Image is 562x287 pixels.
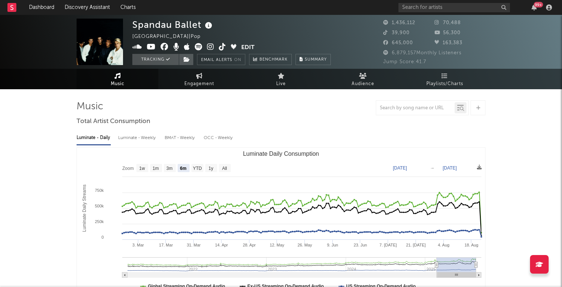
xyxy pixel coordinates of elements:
span: 39,900 [383,30,410,35]
text: 26. May [297,243,312,247]
text: 18. Aug [465,243,478,247]
text: 14. Apr [215,243,228,247]
text: 17. Mar [159,243,173,247]
span: 6,879,157 Monthly Listeners [383,51,462,55]
a: Live [240,69,322,89]
text: 31. Mar [187,243,201,247]
a: Audience [322,69,404,89]
a: Music [77,69,158,89]
div: Luminate - Daily [77,132,111,144]
input: Search by song name or URL [376,105,455,111]
text: 28. Apr [243,243,256,247]
text: Luminate Daily Streams [82,184,87,232]
em: On [234,58,241,62]
div: BMAT - Weekly [165,132,196,144]
span: Playlists/Charts [426,80,463,88]
text: [DATE] [393,165,407,171]
text: 0 [101,235,104,239]
span: Engagement [184,80,214,88]
text: 4. Aug [438,243,449,247]
button: 99+ [532,4,537,10]
text: 21. [DATE] [406,243,426,247]
text: 23. Jun [353,243,367,247]
text: 500k [95,204,104,208]
span: Summary [305,58,327,62]
span: Jump Score: 41.7 [383,59,426,64]
div: [GEOGRAPHIC_DATA] | Pop [132,32,209,41]
span: 163,383 [435,41,462,45]
a: Playlists/Charts [404,69,485,89]
text: All [222,166,227,171]
div: OCC - Weekly [204,132,233,144]
text: 1m [153,166,159,171]
span: Live [276,80,286,88]
text: → [430,165,435,171]
span: Music [111,80,125,88]
button: Summary [295,54,331,65]
text: Zoom [122,166,134,171]
span: 645,000 [383,41,413,45]
text: Luminate Daily Consumption [243,151,319,157]
span: 1,436,112 [383,20,415,25]
span: Total Artist Consumption [77,117,150,126]
text: 9. Jun [327,243,338,247]
span: Benchmark [259,55,288,64]
text: YTD [193,166,202,171]
text: 750k [95,188,104,193]
text: 6m [180,166,186,171]
text: 3. Mar [132,243,144,247]
text: 1y [209,166,213,171]
text: 250k [95,219,104,224]
text: [DATE] [443,165,457,171]
button: Tracking [132,54,179,65]
div: 99 + [534,2,543,7]
text: 1w [139,166,145,171]
span: 56,300 [435,30,461,35]
input: Search for artists [398,3,510,12]
div: Luminate - Weekly [118,132,157,144]
text: 3m [167,166,173,171]
text: 7. [DATE] [379,243,397,247]
a: Engagement [158,69,240,89]
button: Edit [241,43,255,52]
button: Email AlertsOn [197,54,245,65]
text: 12. May [270,243,285,247]
div: Spandau Ballet [132,19,214,31]
span: Audience [352,80,374,88]
span: 70,488 [435,20,461,25]
a: Benchmark [249,54,292,65]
